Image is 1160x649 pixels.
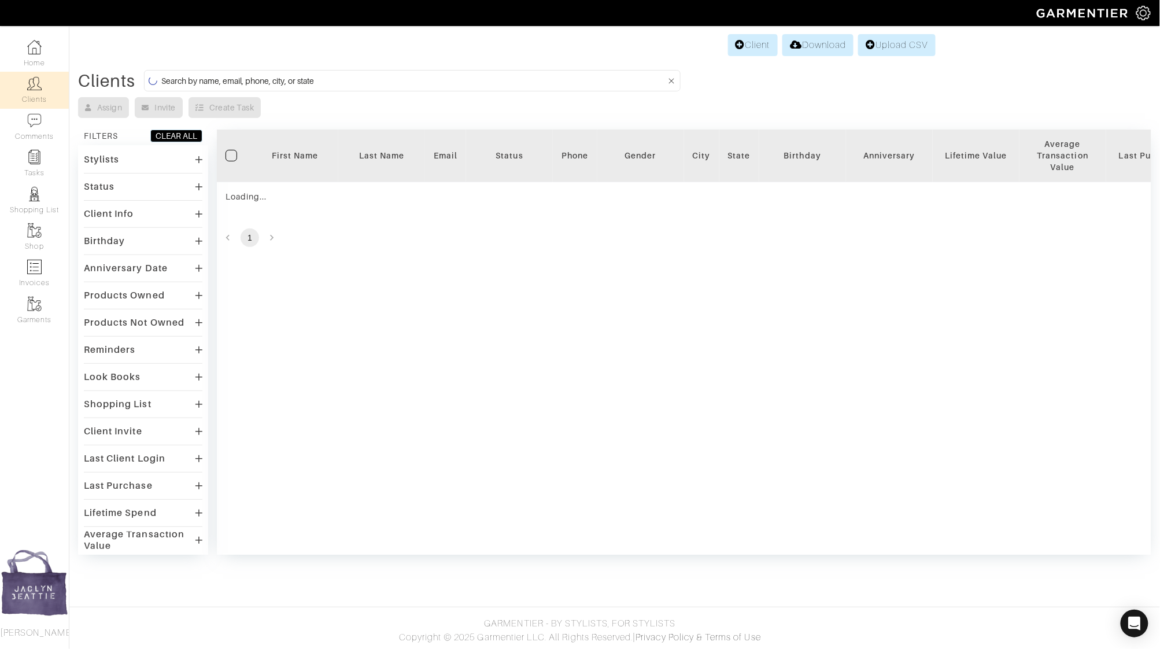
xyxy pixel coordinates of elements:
[768,150,837,161] div: Birthday
[241,228,259,247] button: page 1
[84,529,195,552] div: Average Transaction Value
[399,632,633,643] span: Copyright © 2025 Garmentier LLC. All Rights Reserved.
[78,75,135,87] div: Clients
[728,150,751,161] div: State
[156,130,197,142] div: CLEAR ALL
[759,130,846,182] th: Toggle SortBy
[597,130,684,182] th: Toggle SortBy
[27,76,42,91] img: clients-icon-6bae9207a08558b7cb47a8932f037763ab4055f8c8b6bfacd5dc20c3e0201464.png
[84,426,142,437] div: Client Invite
[161,73,666,88] input: Search by name, email, phone, city, or state
[217,228,1151,247] nav: pagination navigation
[27,113,42,128] img: comment-icon-a0a6a9ef722e966f86d9cbdc48e553b5cf19dbc54f86b18d962a5391bc8f6eb6.png
[1136,6,1151,20] img: gear-icon-white-bd11855cb880d31180b6d7d6211b90ccbf57a29d726f0c71d8c61bd08dd39cc2.png
[27,223,42,238] img: garments-icon-b7da505a4dc4fd61783c78ac3ca0ef83fa9d6f193b1c9dc38574b1d14d53ca28.png
[693,150,711,161] div: City
[84,453,165,464] div: Last Client Login
[475,150,544,161] div: Status
[1121,610,1148,637] div: Open Intercom Messenger
[252,130,338,182] th: Toggle SortBy
[933,130,1019,182] th: Toggle SortBy
[434,150,457,161] div: Email
[855,150,924,161] div: Anniversary
[846,130,933,182] th: Toggle SortBy
[858,34,936,56] a: Upload CSV
[84,130,118,142] div: FILTERS
[1031,3,1136,23] img: garmentier-logo-header-white-b43fb05a5012e4ada735d5af1a66efaba907eab6374d6393d1fbf88cb4ef424d.png
[347,150,416,161] div: Last Name
[84,480,153,492] div: Last Purchase
[84,371,141,383] div: Look Books
[226,191,457,202] div: Loading...
[27,40,42,54] img: dashboard-icon-dbcd8f5a0b271acd01030246c82b418ddd0df26cd7fceb0bd07c9910d44c42f6.png
[941,150,1011,161] div: Lifetime Value
[561,150,588,161] div: Phone
[782,34,854,56] a: Download
[260,150,330,161] div: First Name
[84,235,125,247] div: Birthday
[84,263,168,274] div: Anniversary Date
[466,130,553,182] th: Toggle SortBy
[636,632,761,643] a: Privacy Policy & Terms of Use
[84,399,152,410] div: Shopping List
[27,260,42,274] img: orders-icon-0abe47150d42831381b5fb84f609e132dff9fe21cb692f30cb5eec754e2cba89.png
[1028,138,1098,173] div: Average Transaction Value
[1019,130,1106,182] th: Toggle SortBy
[84,154,119,165] div: Stylists
[84,208,134,220] div: Client Info
[84,290,165,301] div: Products Owned
[606,150,675,161] div: Gender
[84,317,184,329] div: Products Not Owned
[84,344,135,356] div: Reminders
[150,130,202,142] button: CLEAR ALL
[728,34,778,56] a: Client
[84,181,114,193] div: Status
[27,187,42,201] img: stylists-icon-eb353228a002819b7ec25b43dbf5f0378dd9e0616d9560372ff212230b889e62.png
[338,130,425,182] th: Toggle SortBy
[84,507,157,519] div: Lifetime Spend
[27,150,42,164] img: reminder-icon-8004d30b9f0a5d33ae49ab947aed9ed385cf756f9e5892f1edd6e32f2345188e.png
[27,297,42,311] img: garments-icon-b7da505a4dc4fd61783c78ac3ca0ef83fa9d6f193b1c9dc38574b1d14d53ca28.png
